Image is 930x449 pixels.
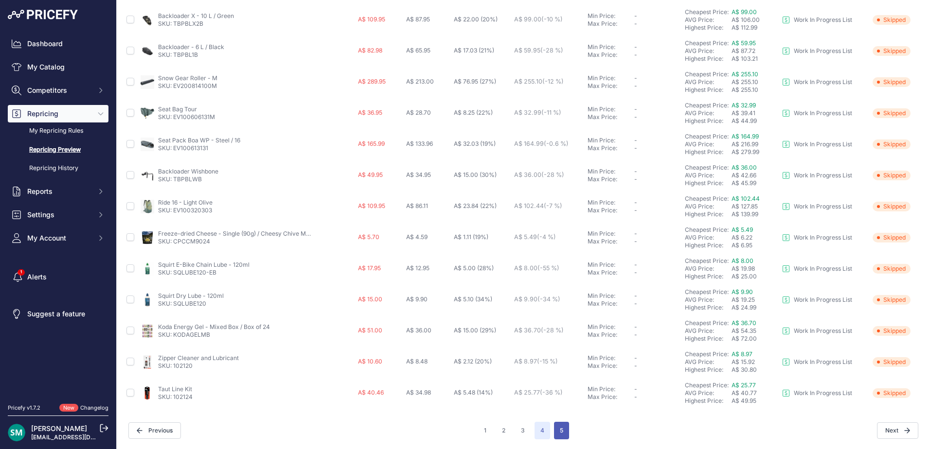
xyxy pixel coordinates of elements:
[158,43,224,51] a: Backloader - 6 L / Black
[514,140,569,147] span: A$ 164.99
[31,433,133,441] a: [EMAIL_ADDRESS][DOMAIN_NAME]
[685,288,729,295] a: Cheapest Price:
[8,268,108,286] a: Alerts
[8,105,108,122] button: Repricing
[406,16,430,23] span: A$ 87.95
[128,422,181,439] button: Previous
[873,357,911,367] span: Skipped
[8,10,78,19] img: Pricefy Logo
[588,230,634,238] div: Min Price:
[588,300,634,308] div: Max Price:
[496,422,511,439] button: Go to page 2
[782,265,852,273] a: Work In Progress List
[685,397,723,404] a: Highest Price:
[794,358,852,366] p: Work In Progress List
[634,175,637,183] span: -
[634,105,637,113] span: -
[27,233,91,243] span: My Account
[732,226,753,233] span: A$ 5.49
[541,16,563,23] span: (-10 %)
[588,385,634,393] div: Min Price:
[541,109,561,116] span: (-11 %)
[358,140,385,147] span: A$ 165.99
[732,164,757,171] a: A$ 36.00
[732,47,778,55] div: A$ 87.72
[794,296,852,304] p: Work In Progress List
[588,354,634,362] div: Min Price:
[685,203,732,210] div: AVG Price:
[732,257,753,264] a: A$ 8.00
[158,51,198,58] a: SKU: TBPBL1B
[732,24,757,31] span: A$ 112.99
[8,82,108,99] button: Competitors
[685,55,723,62] a: Highest Price:
[454,202,497,209] span: A$ 23.84 (22%)
[732,389,778,397] div: A$ 40.77
[873,77,911,87] span: Skipped
[158,105,197,113] a: Seat Bag Tour
[454,140,496,147] span: A$ 32.03 (19%)
[8,229,108,247] button: My Account
[588,51,634,59] div: Max Price:
[794,234,852,242] p: Work In Progress List
[514,109,561,116] span: A$ 32.99
[634,144,637,152] span: -
[685,257,729,264] a: Cheapest Price:
[406,295,428,303] span: A$ 9.90
[732,319,756,327] a: A$ 36.70
[634,261,637,268] span: -
[158,238,210,245] a: SKU: CPCCM9024
[634,51,637,58] span: -
[537,358,558,365] span: (-15 %)
[685,210,723,218] a: Highest Price:
[27,86,91,95] span: Competitors
[732,234,778,242] div: A$ 6.22
[732,210,758,218] span: A$ 139.99
[685,234,732,242] div: AVG Price:
[794,172,852,179] p: Work In Progress List
[454,389,493,396] span: A$ 5.48 (14%)
[158,137,240,144] a: Seat Pack Boa WP - Steel / 16
[158,269,216,276] a: SKU: SQLUBE120-EB
[685,358,732,366] div: AVG Price:
[158,20,203,27] a: SKU: TBPBLX2B
[158,362,193,369] a: SKU: 102120
[685,47,732,55] div: AVG Price:
[877,422,918,439] button: Next
[514,16,563,23] span: A$ 99.00
[732,296,778,304] div: A$ 19.25
[685,24,723,31] a: Highest Price:
[732,358,778,366] div: A$ 15.92
[406,264,429,272] span: A$ 12.95
[685,172,732,179] div: AVG Price:
[27,210,91,220] span: Settings
[588,323,634,331] div: Min Price:
[515,422,531,439] button: Go to page 3
[634,269,637,276] span: -
[537,295,560,303] span: (-34 %)
[873,108,911,118] span: Skipped
[685,335,723,342] a: Highest Price:
[588,144,634,152] div: Max Price:
[158,261,250,268] a: Squirt E-Bike Chain Lube - 120ml
[873,295,911,305] span: Skipped
[732,335,757,342] span: A$ 72.00
[454,233,488,241] span: A$ 1.11 (19%)
[634,207,637,214] span: -
[358,327,382,334] span: A$ 51.00
[732,133,759,140] a: A$ 164.99
[732,39,756,47] a: A$ 59.95
[588,269,634,276] div: Max Price:
[634,385,637,393] span: -
[634,43,637,51] span: -
[542,78,564,85] span: (-12 %)
[454,16,498,23] span: A$ 22.00 (20%)
[634,168,637,175] span: -
[732,86,758,93] span: A$ 255.10
[685,265,732,273] div: AVG Price:
[634,199,637,206] span: -
[732,350,752,358] span: A$ 8.97
[732,203,778,210] div: A$ 127.85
